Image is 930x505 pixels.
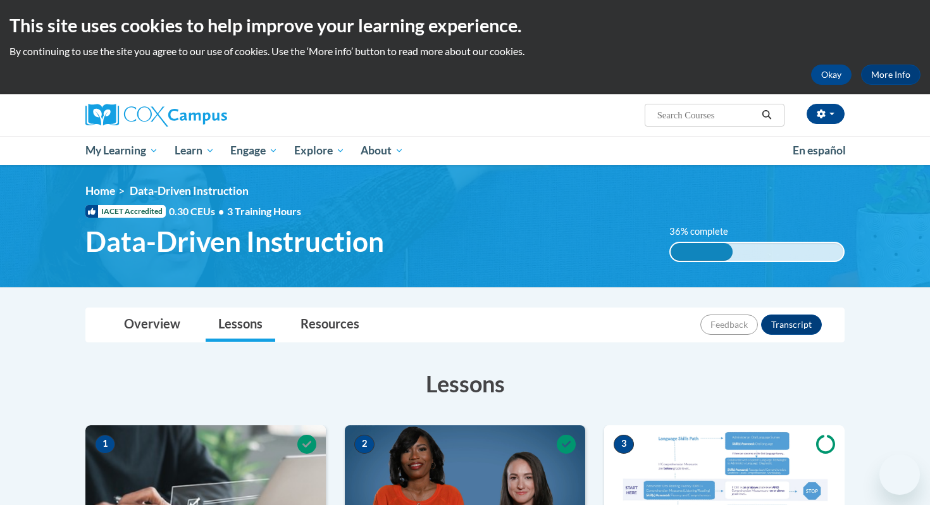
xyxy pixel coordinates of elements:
[222,136,286,165] a: Engage
[85,104,326,127] a: Cox Campus
[230,143,278,158] span: Engage
[793,144,846,157] span: En español
[757,108,776,123] button: Search
[354,435,375,454] span: 2
[85,143,158,158] span: My Learning
[218,205,224,217] span: •
[656,108,757,123] input: Search Courses
[784,137,854,164] a: En español
[169,204,227,218] span: 0.30 CEUs
[85,104,227,127] img: Cox Campus
[807,104,845,124] button: Account Settings
[9,44,921,58] p: By continuing to use the site you agree to our use of cookies. Use the ‘More info’ button to read...
[85,205,166,218] span: IACET Accredited
[671,243,733,261] div: 36% complete
[288,308,372,342] a: Resources
[95,435,115,454] span: 1
[9,13,921,38] h2: This site uses cookies to help improve your learning experience.
[175,143,214,158] span: Learn
[294,143,345,158] span: Explore
[66,136,864,165] div: Main menu
[111,308,193,342] a: Overview
[206,308,275,342] a: Lessons
[85,368,845,399] h3: Lessons
[353,136,412,165] a: About
[227,205,301,217] span: 3 Training Hours
[85,184,115,197] a: Home
[669,225,742,239] label: 36% complete
[166,136,223,165] a: Learn
[286,136,353,165] a: Explore
[761,315,822,335] button: Transcript
[77,136,166,165] a: My Learning
[861,65,921,85] a: More Info
[879,454,920,495] iframe: Button to launch messaging window
[85,225,384,258] span: Data-Driven Instruction
[811,65,852,85] button: Okay
[700,315,758,335] button: Feedback
[614,435,634,454] span: 3
[130,184,249,197] span: Data-Driven Instruction
[361,143,404,158] span: About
